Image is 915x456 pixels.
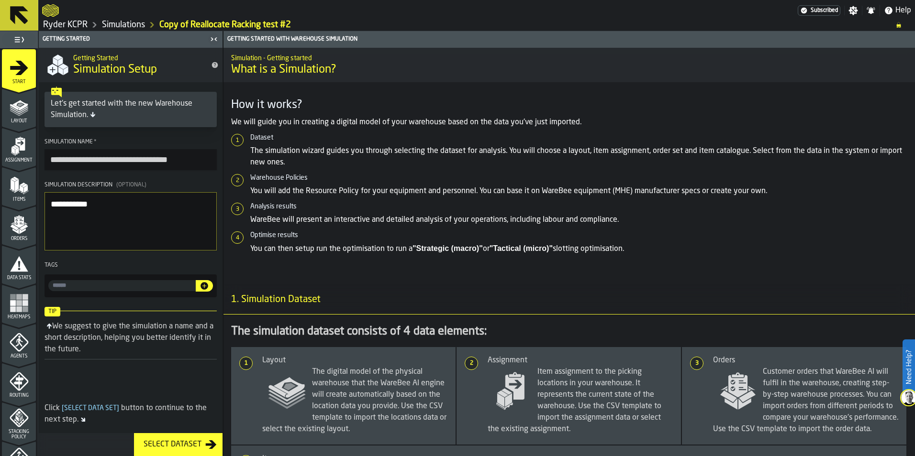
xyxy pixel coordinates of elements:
h2: Sub Title [231,53,907,62]
div: We suggest to give the simulation a name and a short description, helping you better identify it ... [45,323,213,353]
span: Data Stats [2,275,36,281]
div: Select Dataset [140,439,205,450]
strong: "Tactical (micro)" [490,244,553,252]
h3: title-section-1. Simulation Dataset [223,285,915,315]
span: The digital model of the physical warehouse that the WareBee AI engine will create automatically ... [262,366,448,435]
span: Tags [45,262,58,268]
li: menu Agents [2,324,36,362]
a: link-to-/wh/i/e7c9458a-e06e-4081-83c7-e9dda86d60fd/simulations/043a0ed9-bd47-4586-ad1b-d91a90ea10d9 [159,20,291,30]
label: button-toggle-Help [880,5,915,16]
p: WareBee will present an interactive and detailed analysis of your operations, including labour an... [250,214,907,226]
h3: How it works? [231,98,907,113]
label: button-toolbar-Simulation Name [45,139,217,170]
span: [ [62,405,64,412]
label: button-toggle-Notifications [862,6,880,15]
li: menu Data Stats [2,245,36,283]
div: title-Simulation Setup [39,48,223,82]
div: The simulation dataset consists of 4 data elements: [231,324,907,339]
div: Layout [262,355,448,366]
li: menu Items [2,167,36,205]
span: Item assignment to the picking locations in your warehouse. It represents the current state of th... [488,366,673,435]
span: Subscribed [811,7,838,14]
span: Tip [45,307,60,316]
button: button- [196,280,213,292]
nav: Breadcrumb [42,19,911,31]
span: Help [895,5,911,16]
li: menu Orders [2,206,36,244]
li: menu Stacking Policy [2,402,36,440]
strong: "Strategic (macro)" [413,244,483,252]
div: Getting Started [41,36,207,43]
span: Items [2,197,36,202]
textarea: Simulation Description(Optional) [45,192,217,250]
span: Required [94,139,97,145]
a: link-to-/wh/i/e7c9458a-e06e-4081-83c7-e9dda86d60fd [102,20,145,30]
h6: Warehouse Policies [250,174,907,182]
h6: Analysis results [250,203,907,210]
div: title-What is a Simulation? [223,48,915,82]
span: 1. Simulation Dataset [223,293,321,306]
label: button-toggle-Settings [845,6,862,15]
a: logo-header [42,2,59,19]
p: We will guide you in creating a digital model of your warehouse based on the data you've just imp... [231,117,907,128]
div: Let's get started with the new Warehouse Simulation. [51,98,211,121]
span: Stacking Policy [2,429,36,440]
span: Customer orders that WareBee AI will fulfil in the warehouse, creating step-by-step warehouse pro... [713,366,899,435]
span: 3 [691,360,703,367]
h6: Dataset [250,134,907,141]
span: ] [117,405,119,412]
header: Getting Started with Warehouse Simulation [223,31,915,48]
div: Orders [713,355,899,366]
span: Simulation Description [45,182,112,188]
div: Menu Subscription [798,5,840,16]
div: Simulation Name [45,139,217,145]
li: menu Assignment [2,128,36,166]
span: What is a Simulation? [231,62,907,77]
div: Assignment [488,355,673,366]
span: Agents [2,354,36,359]
span: Start [2,79,36,85]
span: 1 [240,360,252,367]
header: Getting Started [39,31,223,48]
label: input-value- [48,280,196,291]
li: menu Layout [2,88,36,127]
p: You can then setup run the optimisation to run a or slotting optimisation. [250,243,907,255]
span: Orders [2,236,36,241]
span: Layout [2,119,36,124]
span: 2 [466,360,477,367]
span: Select Data Set [60,405,121,412]
span: Heatmaps [2,315,36,320]
a: link-to-/wh/i/e7c9458a-e06e-4081-83c7-e9dda86d60fd [43,20,88,30]
button: button-Select Dataset [134,433,223,456]
p: You will add the Resource Policy for your equipment and personnel. You can base it on WareBee equ... [250,185,907,197]
span: Routing [2,393,36,398]
div: Getting Started with Warehouse Simulation [225,36,913,43]
label: button-toggle-Close me [207,33,221,45]
h2: Sub Title [73,53,203,62]
label: Need Help? [904,340,914,394]
label: button-toggle-Toggle Full Menu [2,33,36,46]
li: menu Routing [2,363,36,401]
span: Assignment [2,158,36,163]
span: Simulation Setup [73,62,157,77]
input: input-value- input-value- [48,280,196,291]
li: menu Start [2,49,36,87]
h6: Optimise results [250,231,907,239]
p: The simulation wizard guides you through selecting the dataset for analysis. You will choose a la... [250,145,907,168]
div: Click button to continue to the next step. [45,402,217,425]
li: menu Heatmaps [2,284,36,323]
span: (Optional) [116,182,146,188]
a: link-to-/wh/i/e7c9458a-e06e-4081-83c7-e9dda86d60fd/settings/billing [798,5,840,16]
input: button-toolbar-Simulation Name [45,149,217,170]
